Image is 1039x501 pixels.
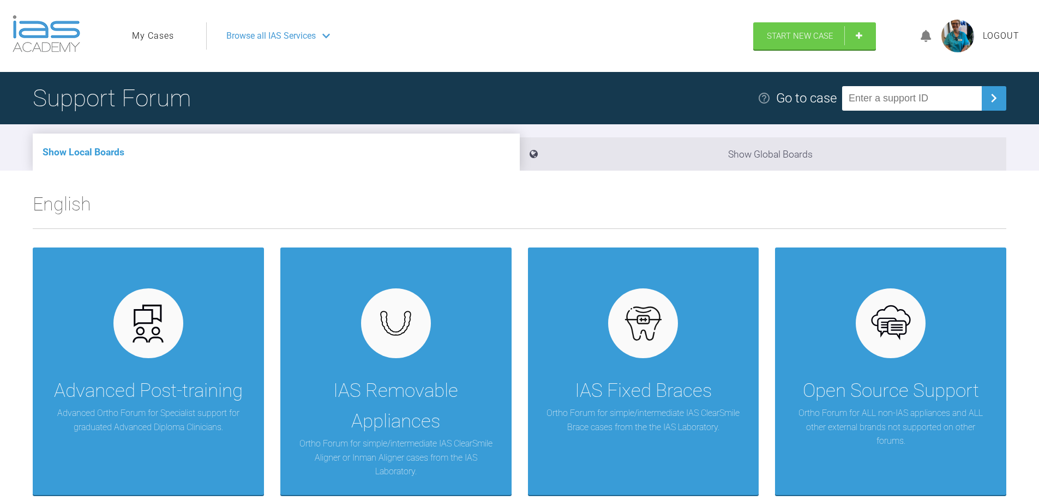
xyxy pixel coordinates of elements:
[622,303,664,345] img: fixed.9f4e6236.svg
[54,376,243,406] div: Advanced Post-training
[753,22,876,50] a: Start New Case
[758,92,771,105] img: help.e70b9f3d.svg
[33,189,1006,228] h2: English
[33,134,520,171] li: Show Local Boards
[791,406,990,448] p: Ortho Forum for ALL non-IAS appliances and ALL other external brands not supported on other forums.
[280,248,512,495] a: IAS Removable AppliancesOrtho Forum for simple/intermediate IAS ClearSmile Aligner or Inman Align...
[803,376,979,406] div: Open Source Support
[842,86,982,111] input: Enter a support ID
[776,88,837,108] div: Go to case
[983,29,1019,43] a: Logout
[985,89,1002,107] img: chevronRight.28bd32b0.svg
[544,406,743,434] p: Ortho Forum for simple/intermediate IAS ClearSmile Brace cases from the the IAS Laboratory.
[132,29,174,43] a: My Cases
[775,248,1006,495] a: Open Source SupportOrtho Forum for ALL non-IAS appliances and ALL other external brands not suppo...
[375,307,417,339] img: removables.927eaa4e.svg
[528,248,759,495] a: IAS Fixed BracesOrtho Forum for simple/intermediate IAS ClearSmile Brace cases from the the IAS L...
[767,31,833,41] span: Start New Case
[870,303,912,345] img: opensource.6e495855.svg
[297,376,495,437] div: IAS Removable Appliances
[33,248,264,495] a: Advanced Post-trainingAdvanced Ortho Forum for Specialist support for graduated Advanced Diploma ...
[297,437,495,479] p: Ortho Forum for simple/intermediate IAS ClearSmile Aligner or Inman Aligner cases from the IAS La...
[49,406,248,434] p: Advanced Ortho Forum for Specialist support for graduated Advanced Diploma Clinicians.
[941,20,974,52] img: profile.png
[226,29,316,43] span: Browse all IAS Services
[520,137,1007,171] li: Show Global Boards
[575,376,712,406] div: IAS Fixed Braces
[33,79,191,117] h1: Support Forum
[13,15,80,52] img: logo-light.3e3ef733.png
[127,303,169,345] img: advanced.73cea251.svg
